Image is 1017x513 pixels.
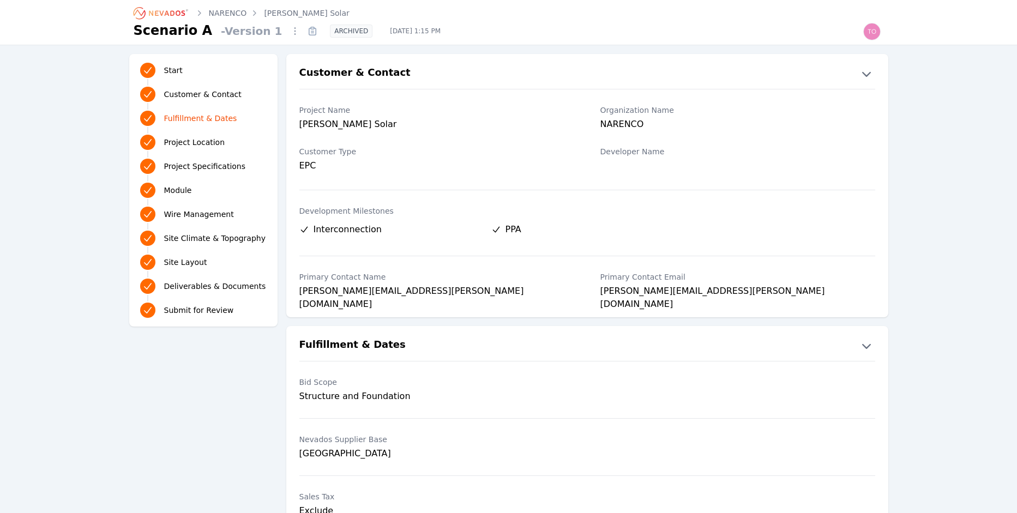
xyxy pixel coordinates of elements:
[299,65,411,82] h2: Customer & Contact
[164,161,246,172] span: Project Specifications
[330,25,372,38] div: ARCHIVED
[600,105,875,116] label: Organization Name
[600,271,875,282] label: Primary Contact Email
[164,257,207,268] span: Site Layout
[299,337,406,354] h2: Fulfillment & Dates
[299,285,574,300] div: [PERSON_NAME][EMAIL_ADDRESS][PERSON_NAME][DOMAIN_NAME]
[134,4,350,22] nav: Breadcrumb
[314,223,382,236] span: Interconnection
[164,65,183,76] span: Start
[299,271,574,282] label: Primary Contact Name
[164,233,266,244] span: Site Climate & Topography
[506,223,521,236] span: PPA
[216,23,286,39] span: - Version 1
[381,27,449,35] span: [DATE] 1:15 PM
[299,159,574,172] div: EPC
[299,447,574,460] div: [GEOGRAPHIC_DATA]
[299,206,875,216] label: Development Milestones
[299,105,574,116] label: Project Name
[600,285,875,300] div: [PERSON_NAME][EMAIL_ADDRESS][PERSON_NAME][DOMAIN_NAME]
[299,491,574,502] label: Sales Tax
[299,146,574,157] label: Customer Type
[600,118,875,133] div: NARENCO
[164,137,225,148] span: Project Location
[286,65,888,82] button: Customer & Contact
[164,305,234,316] span: Submit for Review
[600,146,875,157] label: Developer Name
[164,113,237,124] span: Fulfillment & Dates
[164,209,234,220] span: Wire Management
[299,434,574,445] label: Nevados Supplier Base
[299,377,574,388] label: Bid Scope
[299,390,574,403] div: Structure and Foundation
[209,8,247,19] a: NARENCO
[863,23,881,40] img: todd.padezanin@nevados.solar
[140,61,267,320] nav: Progress
[299,118,574,133] div: [PERSON_NAME] Solar
[134,22,213,39] h1: Scenario A
[164,281,266,292] span: Deliverables & Documents
[164,89,242,100] span: Customer & Contact
[286,337,888,354] button: Fulfillment & Dates
[164,185,192,196] span: Module
[264,8,349,19] a: [PERSON_NAME] Solar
